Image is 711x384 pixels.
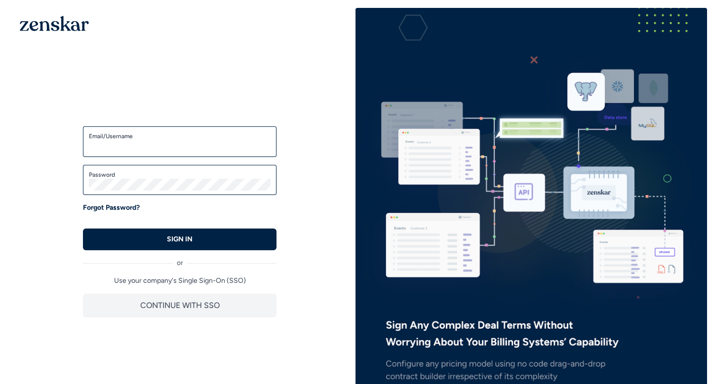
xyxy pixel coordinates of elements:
[83,276,276,286] p: Use your company's Single Sign-On (SSO)
[20,16,89,31] img: 1OGAJ2xQqyY4LXKgY66KYq0eOWRCkrZdAb3gUhuVAqdWPZE9SRJmCz+oDMSn4zDLXe31Ii730ItAGKgCKgCCgCikA4Av8PJUP...
[83,229,276,250] button: SIGN IN
[89,132,271,140] label: Email/Username
[167,234,193,244] p: SIGN IN
[83,250,276,268] div: or
[83,203,140,213] a: Forgot Password?
[89,171,271,179] label: Password
[83,294,276,317] button: CONTINUE WITH SSO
